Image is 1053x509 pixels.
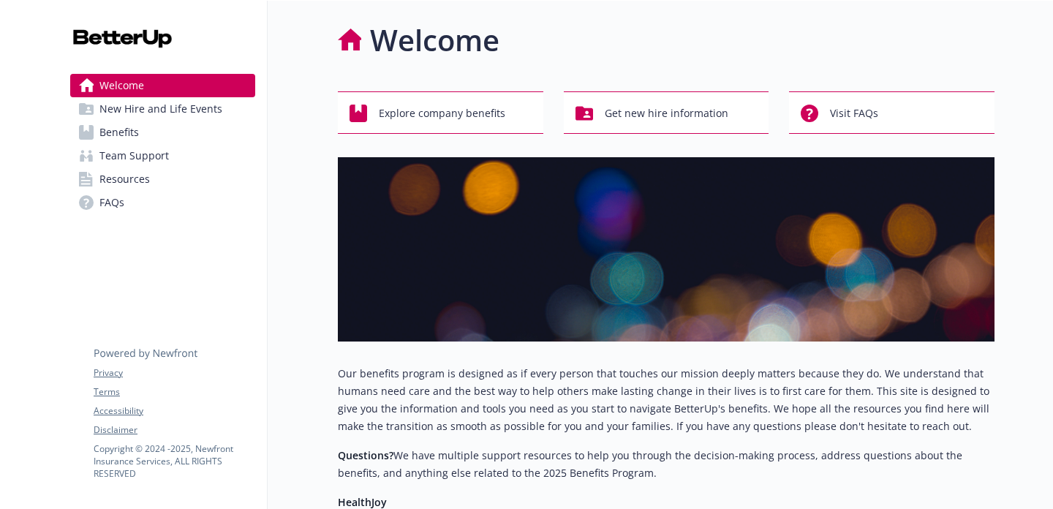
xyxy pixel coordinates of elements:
[70,191,255,214] a: FAQs
[94,404,254,418] a: Accessibility
[830,99,878,127] span: Visit FAQs
[379,99,505,127] span: Explore company benefits
[70,144,255,167] a: Team Support
[99,121,139,144] span: Benefits
[789,91,994,134] button: Visit FAQs
[99,97,222,121] span: New Hire and Life Events
[338,91,543,134] button: Explore company benefits
[70,97,255,121] a: New Hire and Life Events
[99,167,150,191] span: Resources
[99,74,144,97] span: Welcome
[338,447,994,482] p: We have multiple support resources to help you through the decision-making process, address quest...
[94,366,254,380] a: Privacy
[338,448,393,462] strong: Questions?
[338,495,387,509] strong: HealthJoy
[70,74,255,97] a: Welcome
[564,91,769,134] button: Get new hire information
[94,385,254,399] a: Terms
[94,423,254,437] a: Disclaimer
[338,365,994,435] p: Our benefits program is designed as if every person that touches our mission deeply matters becau...
[605,99,728,127] span: Get new hire information
[70,121,255,144] a: Benefits
[70,167,255,191] a: Resources
[99,191,124,214] span: FAQs
[338,157,994,342] img: overview page banner
[94,442,254,480] p: Copyright © 2024 - 2025 , Newfront Insurance Services, ALL RIGHTS RESERVED
[99,144,169,167] span: Team Support
[370,18,499,62] h1: Welcome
